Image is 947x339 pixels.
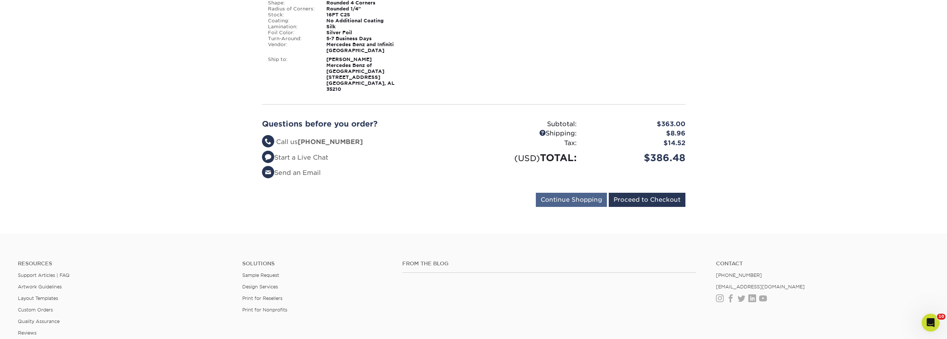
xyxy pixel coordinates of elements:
div: 16PT C2S [321,12,403,18]
a: Custom Orders [18,307,53,313]
div: $363.00 [582,119,691,129]
a: Print for Nonprofits [242,307,287,313]
div: $14.52 [582,138,691,148]
div: Mercedes Benz and Infiniti [GEOGRAPHIC_DATA] [321,42,403,54]
div: Ship to: [262,57,321,92]
h4: From the Blog [402,260,696,267]
a: [EMAIL_ADDRESS][DOMAIN_NAME] [716,284,805,290]
h4: Solutions [242,260,391,267]
div: 5-7 Business Days [321,36,403,42]
div: Foil Color: [262,30,321,36]
h2: Questions before you order? [262,119,468,128]
strong: [PHONE_NUMBER] [298,138,363,145]
div: No Additional Coating [321,18,403,24]
li: Call us [262,137,468,147]
div: Stock: [262,12,321,18]
div: Silver Foil [321,30,403,36]
a: Support Articles | FAQ [18,272,70,278]
a: Start a Live Chat [262,154,328,161]
a: Layout Templates [18,295,58,301]
div: Subtotal: [474,119,582,129]
input: Continue Shopping [536,193,607,207]
div: Radius of Corners: [262,6,321,12]
a: Print for Resellers [242,295,282,301]
div: Lamination: [262,24,321,30]
div: Coating: [262,18,321,24]
div: Tax: [474,138,582,148]
iframe: Intercom live chat [922,314,940,332]
div: TOTAL: [474,151,582,165]
a: Artwork Guidelines [18,284,62,290]
a: [PHONE_NUMBER] [716,272,762,278]
strong: [PERSON_NAME] Mercedes Benz of [GEOGRAPHIC_DATA] [STREET_ADDRESS] [GEOGRAPHIC_DATA], AL 35210 [326,57,394,92]
h4: Resources [18,260,231,267]
small: (USD) [514,153,540,163]
div: $8.96 [582,129,691,138]
a: Design Services [242,284,278,290]
a: Sample Request [242,272,279,278]
input: Proceed to Checkout [609,193,685,207]
a: Contact [716,260,929,267]
a: Send an Email [262,169,321,176]
div: Silk [321,24,403,30]
div: Rounded 1/4" [321,6,403,12]
div: Shipping: [474,129,582,138]
div: Turn-Around: [262,36,321,42]
span: 10 [937,314,946,320]
div: $386.48 [582,151,691,165]
div: Vendor: [262,42,321,54]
